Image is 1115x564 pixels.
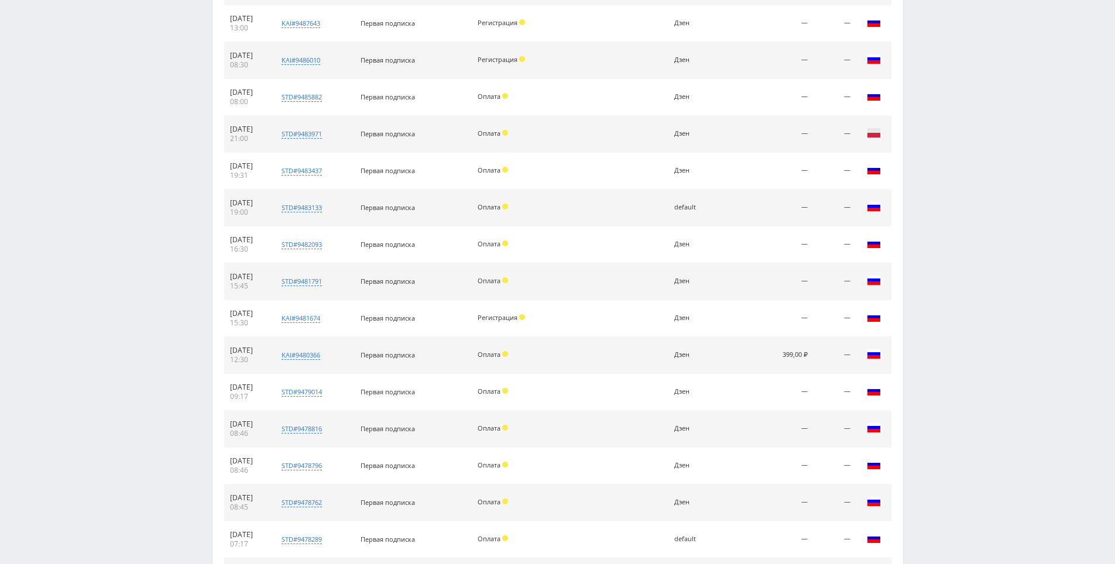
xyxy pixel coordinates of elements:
[519,19,525,25] span: Холд
[753,190,814,226] td: —
[282,129,322,139] div: std#9483971
[814,521,856,558] td: —
[230,272,265,281] div: [DATE]
[230,14,265,23] div: [DATE]
[753,42,814,79] td: —
[674,240,727,248] div: Дзен
[867,15,881,29] img: rus.png
[230,539,265,549] div: 07:17
[814,79,856,116] td: —
[282,387,322,397] div: std#9479014
[814,411,856,448] td: —
[502,535,508,541] span: Холд
[230,318,265,328] div: 15:30
[753,5,814,42] td: —
[753,337,814,374] td: 399,00 ₽
[361,166,415,175] span: Первая подписка
[361,240,415,249] span: Первая подписка
[478,424,500,432] span: Оплата
[478,92,500,101] span: Оплата
[814,300,856,337] td: —
[230,208,265,217] div: 19:00
[814,190,856,226] td: —
[867,236,881,250] img: rus.png
[361,129,415,138] span: Первая подписка
[674,277,727,285] div: Дзен
[478,55,517,64] span: Регистрация
[282,19,320,28] div: kai#9487643
[230,355,265,364] div: 12:30
[867,421,881,435] img: rus.png
[502,130,508,136] span: Холд
[814,337,856,374] td: —
[814,116,856,153] td: —
[230,392,265,401] div: 09:17
[674,388,727,396] div: Дзен
[867,458,881,472] img: rus.png
[230,530,265,539] div: [DATE]
[502,240,508,246] span: Холд
[282,203,322,212] div: std#9483133
[674,351,727,359] div: Дзен
[502,498,508,504] span: Холд
[361,461,415,470] span: Первая подписка
[814,5,856,42] td: —
[753,484,814,521] td: —
[282,56,320,65] div: kai#9486010
[502,388,508,394] span: Холд
[478,276,500,285] span: Оплата
[478,534,500,543] span: Оплата
[674,93,727,101] div: Дзен
[230,419,265,429] div: [DATE]
[814,153,856,190] td: —
[230,171,265,180] div: 19:31
[282,92,322,102] div: std#9485882
[867,347,881,361] img: rus.png
[282,498,322,507] div: std#9478762
[230,503,265,512] div: 08:45
[361,203,415,212] span: Первая подписка
[478,129,500,137] span: Оплата
[519,314,525,320] span: Холд
[867,310,881,324] img: rus.png
[674,425,727,432] div: Дзен
[753,116,814,153] td: —
[478,239,500,248] span: Оплата
[282,535,322,544] div: std#9478289
[502,351,508,357] span: Холд
[230,456,265,466] div: [DATE]
[674,130,727,137] div: Дзен
[478,460,500,469] span: Оплата
[282,424,322,434] div: std#9478816
[230,309,265,318] div: [DATE]
[230,88,265,97] div: [DATE]
[478,166,500,174] span: Оплата
[230,125,265,134] div: [DATE]
[230,346,265,355] div: [DATE]
[361,92,415,101] span: Первая подписка
[814,374,856,411] td: —
[230,51,265,60] div: [DATE]
[867,273,881,287] img: rus.png
[753,411,814,448] td: —
[674,56,727,64] div: Дзен
[674,314,727,322] div: Дзен
[867,52,881,66] img: rus.png
[502,425,508,431] span: Холд
[502,204,508,209] span: Холд
[230,245,265,254] div: 16:30
[674,167,727,174] div: Дзен
[502,462,508,467] span: Холд
[361,350,415,359] span: Первая подписка
[753,153,814,190] td: —
[361,424,415,433] span: Первая подписка
[814,42,856,79] td: —
[674,204,727,211] div: default
[230,23,265,33] div: 13:00
[867,494,881,508] img: rus.png
[282,277,322,286] div: std#9481791
[230,161,265,171] div: [DATE]
[478,387,500,396] span: Оплата
[230,198,265,208] div: [DATE]
[519,56,525,62] span: Холд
